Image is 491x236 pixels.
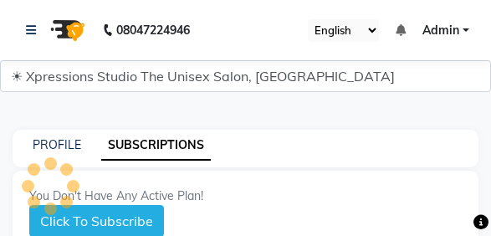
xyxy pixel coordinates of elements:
b: 08047224946 [116,7,190,54]
a: PROFILE [33,137,81,152]
img: logo [43,7,90,54]
span: Admin [422,22,459,39]
a: SUBSCRIPTIONS [101,131,211,161]
div: You Don't Have Any Active Plan! [29,187,462,205]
